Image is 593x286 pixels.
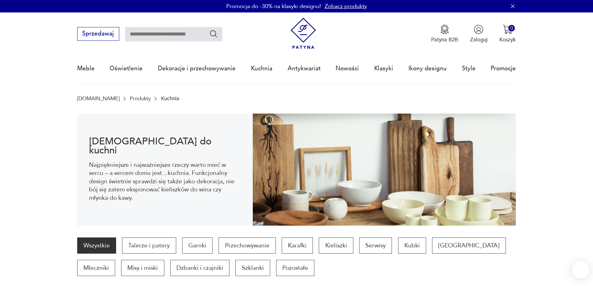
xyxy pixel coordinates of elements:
a: Karafki [282,237,313,254]
img: b2f6bfe4a34d2e674d92badc23dc4074.jpg [253,114,516,226]
button: 0Koszyk [499,25,516,43]
p: Patyna B2B [431,36,458,43]
a: Mleczniki [77,260,115,276]
a: Szklanki [235,260,270,276]
a: Ikony designu [408,54,447,83]
a: Nowości [336,54,359,83]
button: Zaloguj [470,25,487,43]
a: Pozostałe [276,260,314,276]
a: [DOMAIN_NAME] [77,96,120,101]
a: Garnki [182,237,213,254]
a: [GEOGRAPHIC_DATA] [432,237,506,254]
a: Dekoracje i przechowywanie [158,54,236,83]
a: Klasyki [374,54,393,83]
p: Promocja do -30% na klasyki designu! [226,2,321,10]
img: Ikona koszyka [503,25,512,34]
a: Ikona medaluPatyna B2B [431,25,458,43]
a: Dzbanki i czajniki [170,260,229,276]
img: Ikonka użytkownika [474,25,483,34]
a: Oświetlenie [110,54,143,83]
div: 0 [508,25,515,31]
button: Szukaj [209,29,218,38]
a: Antykwariat [288,54,321,83]
a: Meble [77,54,95,83]
a: Sprzedawaj [77,32,119,37]
a: Serwisy [359,237,392,254]
a: Kuchnia [251,54,272,83]
a: Style [462,54,476,83]
p: Zaloguj [470,36,487,43]
a: Kieliszki [319,237,353,254]
img: Ikona medalu [440,25,449,34]
p: Koszyk [499,36,516,43]
a: Promocje [491,54,516,83]
a: Talerze i patery [122,237,176,254]
a: Kubki [398,237,426,254]
p: Najpiękniejsze i najważniejsze rzeczy warto mieć w sercu – a sercem domu jest…kuchnia. Funkcjonal... [89,161,241,202]
p: Kuchnia [161,96,179,101]
img: Patyna - sklep z meblami i dekoracjami vintage [288,18,319,49]
a: Misy i miski [121,260,164,276]
button: Patyna B2B [431,25,458,43]
a: Zobacz produkty [325,2,367,10]
iframe: Smartsupp widget button [572,261,589,279]
button: Sprzedawaj [77,27,119,41]
a: Wszystkie [77,237,116,254]
a: Produkty [130,96,151,101]
h1: [DEMOGRAPHIC_DATA] do kuchni [89,137,241,155]
a: Przechowywanie [219,237,275,254]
